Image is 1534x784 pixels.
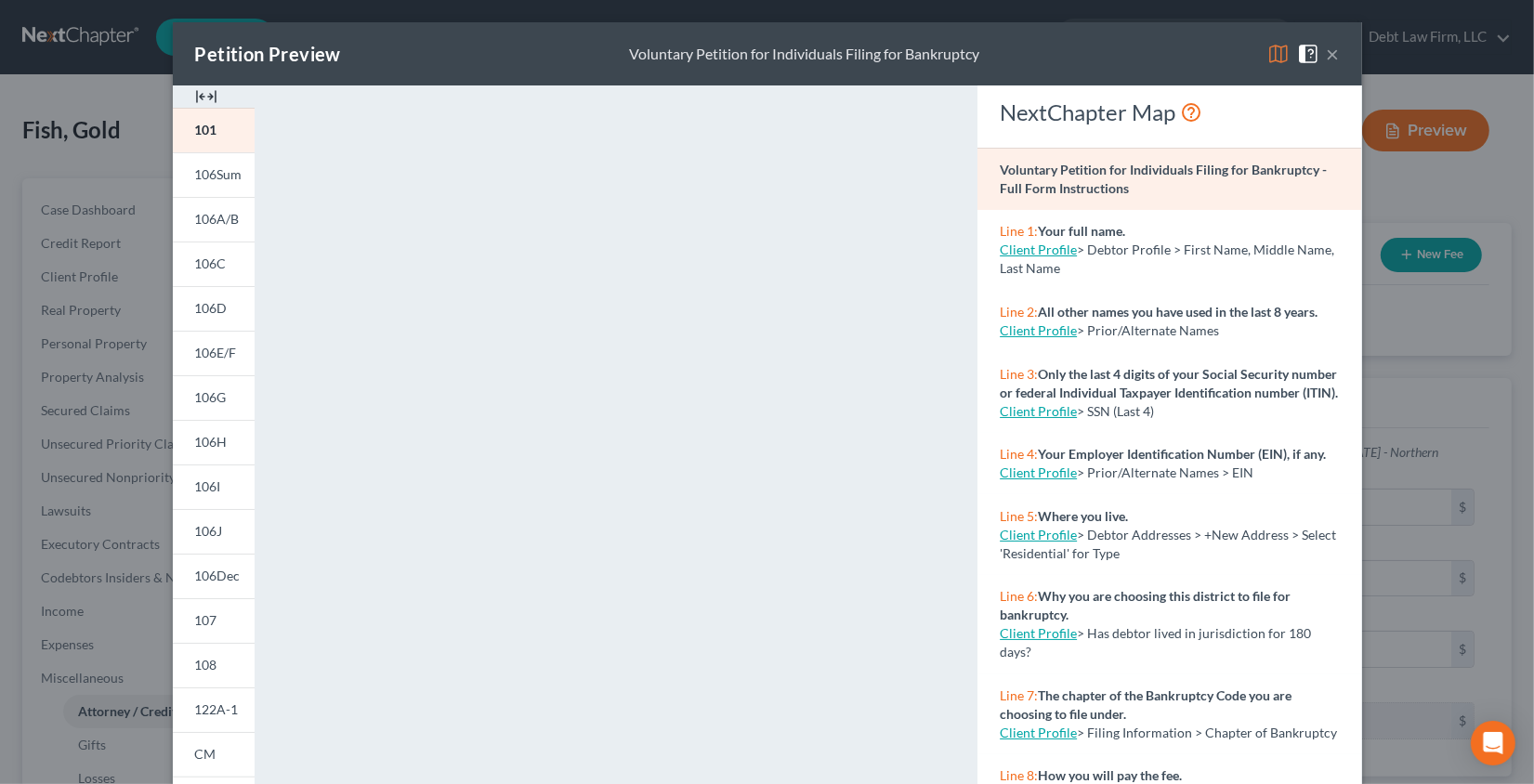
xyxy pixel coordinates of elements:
span: 106C [195,255,227,271]
span: 106E/F [195,345,237,360]
a: 106E/F [173,331,255,375]
a: 122A-1 [173,687,255,732]
a: 106H [173,420,255,464]
a: Client Profile [1000,322,1077,338]
span: 108 [195,657,217,673]
span: 106G [195,389,227,405]
a: 106G [173,375,255,420]
strong: Your Employer Identification Number (EIN), if any. [1038,446,1326,462]
button: × [1327,43,1340,65]
img: expand-e0f6d898513216a626fdd78e52531dac95497ffd26381d4c15ee2fc46db09dca.svg [195,85,217,108]
span: > Filing Information > Chapter of Bankruptcy [1077,725,1337,740]
span: 106Sum [195,166,243,182]
strong: Only the last 4 digits of your Social Security number or federal Individual Taxpayer Identificati... [1000,366,1338,400]
span: 101 [195,122,217,137]
span: Line 2: [1000,304,1038,320]
strong: The chapter of the Bankruptcy Code you are choosing to file under. [1000,687,1291,722]
span: Line 4: [1000,446,1038,462]
span: 106A/B [195,211,240,227]
img: map-eea8200ae884c6f1103ae1953ef3d486a96c86aabb227e865a55264e3737af1f.svg [1267,43,1290,65]
span: > SSN (Last 4) [1077,403,1154,419]
div: Voluntary Petition for Individuals Filing for Bankruptcy [629,44,979,65]
span: 106D [195,300,228,316]
span: > Debtor Addresses > +New Address > Select 'Residential' for Type [1000,527,1336,561]
div: NextChapter Map [1000,98,1339,127]
img: help-close-5ba153eb36485ed6c1ea00a893f15db1cb9b99d6cae46e1a8edb6c62d00a1a76.svg [1297,43,1319,65]
a: CM [173,732,255,777]
a: Client Profile [1000,527,1077,542]
a: 106A/B [173,197,255,242]
a: 108 [173,643,255,687]
a: 107 [173,598,255,643]
span: 107 [195,612,217,628]
span: Line 6: [1000,588,1038,604]
strong: Voluntary Petition for Individuals Filing for Bankruptcy - Full Form Instructions [1000,162,1327,196]
a: 106J [173,509,255,554]
a: Client Profile [1000,725,1077,740]
strong: Where you live. [1038,508,1128,524]
span: > Debtor Profile > First Name, Middle Name, Last Name [1000,242,1334,276]
a: 101 [173,108,255,152]
a: Client Profile [1000,242,1077,257]
a: 106Dec [173,554,255,598]
span: 106I [195,478,221,494]
a: 106Sum [173,152,255,197]
a: 106I [173,464,255,509]
span: > Prior/Alternate Names > EIN [1077,464,1253,480]
a: Client Profile [1000,403,1077,419]
span: Line 1: [1000,223,1038,239]
span: Line 5: [1000,508,1038,524]
strong: How you will pay the fee. [1038,767,1182,783]
strong: All other names you have used in the last 8 years. [1038,304,1318,320]
span: > Has debtor lived in jurisdiction for 180 days? [1000,625,1311,660]
a: 106D [173,286,255,331]
span: Line 8: [1000,767,1038,783]
a: 106C [173,242,255,286]
span: CM [195,746,216,762]
strong: Your full name. [1038,223,1125,239]
span: 106H [195,434,228,450]
strong: Why you are choosing this district to file for bankruptcy. [1000,588,1291,622]
span: Line 3: [1000,366,1038,382]
span: 106J [195,523,223,539]
span: Line 7: [1000,687,1038,703]
span: 122A-1 [195,701,239,717]
a: Client Profile [1000,625,1077,641]
div: Petition Preview [195,41,341,67]
span: 106Dec [195,568,241,583]
span: > Prior/Alternate Names [1077,322,1219,338]
div: Open Intercom Messenger [1471,721,1515,765]
a: Client Profile [1000,464,1077,480]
